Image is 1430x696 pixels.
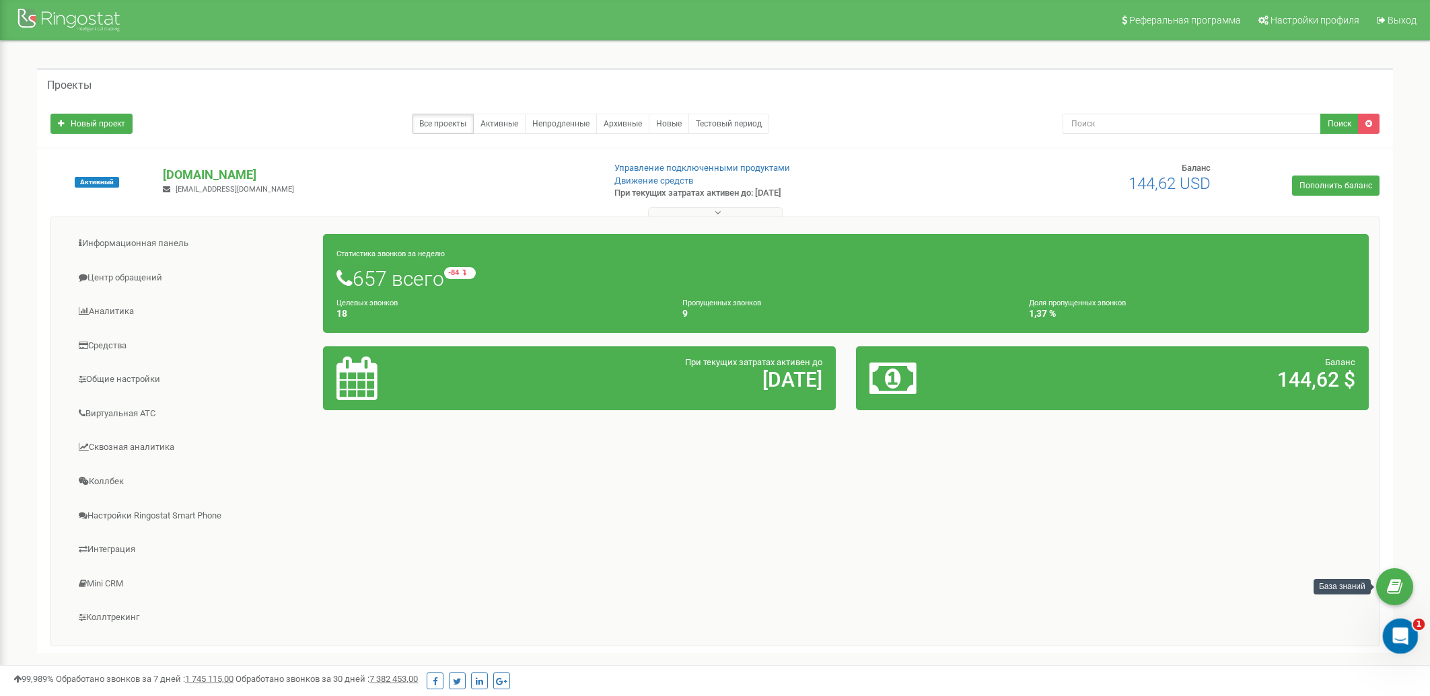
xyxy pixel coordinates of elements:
p: [DOMAIN_NAME] [163,166,592,184]
span: Баланс [1182,163,1211,173]
small: -84 [444,267,476,279]
span: [EMAIL_ADDRESS][DOMAIN_NAME] [176,185,294,194]
a: Аналитика [61,295,324,328]
u: 1 745 115,00 [185,674,234,684]
a: Информационная панель [61,227,324,260]
input: Поиск [1063,114,1321,134]
small: Пропущенных звонков [682,299,761,307]
h4: 18 [336,309,663,319]
p: При текущих затратах активен до: [DATE] [614,187,931,200]
a: Тестовый период [688,114,769,134]
a: Архивные [596,114,649,134]
a: Общие настройки [61,363,324,396]
span: Активный [75,177,119,188]
span: Обработано звонков за 7 дней : [56,674,234,684]
small: Целевых звонков [336,299,398,307]
h4: 1,37 % [1029,309,1355,319]
small: Доля пропущенных звонков [1029,299,1126,307]
span: Настройки профиля [1271,15,1359,26]
div: База знаний [1314,579,1371,594]
a: Пополнить баланс [1292,176,1380,196]
span: Реферальная программа [1129,15,1241,26]
span: 144,62 USD [1129,174,1211,193]
a: Сквозная аналитика [61,431,324,464]
a: Коллбек [61,465,324,498]
a: Виртуальная АТС [61,397,324,430]
h2: 144,62 $ [1038,369,1355,391]
a: Новый проект [50,114,133,134]
a: Новые [649,114,689,134]
u: 7 382 453,00 [369,674,418,684]
a: Управление подключенными продуктами [614,163,790,173]
a: Непродленные [525,114,597,134]
a: Все проекты [412,114,474,134]
button: Поиск [1320,114,1359,134]
span: 99,989% [13,674,54,684]
small: Статистика звонков за неделю [336,249,445,258]
span: Обработано звонков за 30 дней : [236,674,418,684]
iframe: Intercom live chat [1383,619,1419,654]
a: Средства [61,330,324,362]
a: Активные [473,114,526,134]
a: Настройки Ringostat Smart Phone [61,500,324,533]
span: Баланс [1325,357,1355,367]
a: Интеграция [61,533,324,566]
span: Выход [1388,15,1417,26]
h5: Проекты [47,79,92,91]
span: При текущих затратах активен до [685,357,822,367]
h2: [DATE] [505,369,822,391]
h1: 657 всего [336,267,1355,290]
a: Центр обращений [61,262,324,295]
a: Mini CRM [61,568,324,601]
a: Коллтрекинг [61,601,324,634]
a: Движение средств [614,176,693,186]
h4: 9 [682,309,1009,319]
span: 1 [1413,619,1425,631]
